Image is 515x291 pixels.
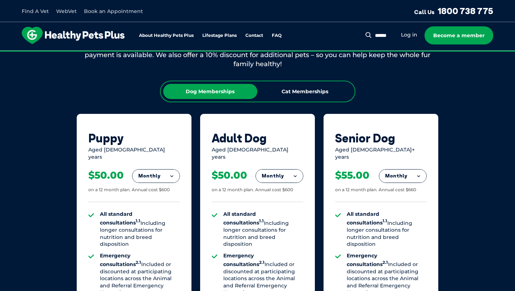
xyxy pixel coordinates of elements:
sup: 1.1 [259,219,264,224]
strong: Emergency consultations [347,252,388,268]
sup: 1.1 [383,219,387,224]
strong: All standard consultations [100,211,140,226]
a: Lifestage Plans [202,33,237,38]
div: $50.00 [212,169,247,181]
div: $50.00 [88,169,124,181]
span: Proactive, preventative wellness program designed to keep your pet healthier and happier for longer [122,51,393,57]
sup: 1.1 [136,219,140,224]
a: FAQ [272,33,282,38]
div: on a 12 month plan. Annual cost $660 [335,187,416,193]
strong: Emergency consultations [223,252,265,268]
div: on a 12 month plan. Annual cost $600 [212,187,293,193]
a: Log in [401,31,417,38]
button: Search [364,31,373,39]
li: Including longer consultations for nutrition and breed disposition [347,211,427,248]
div: Aged [DEMOGRAPHIC_DATA]+ years [335,146,427,161]
img: hpp-logo [22,27,124,44]
div: Puppy [88,131,180,145]
div: Senior Dog [335,131,427,145]
sup: 2.1 [136,260,141,265]
a: Book an Appointment [84,8,143,14]
a: About Healthy Pets Plus [139,33,194,38]
div: Aged [DEMOGRAPHIC_DATA] years [212,146,303,161]
div: $55.00 [335,169,370,181]
li: Including longer consultations for nutrition and breed disposition [100,211,180,248]
a: Call Us1800 738 775 [414,5,493,16]
button: Monthly [132,170,180,183]
button: Monthly [256,170,303,183]
a: Become a member [425,26,493,44]
span: Call Us [414,8,435,16]
div: All of our memberships are for a 12 month term. We offer simple and affordable payment plans, or ... [77,42,439,69]
a: Contact [245,33,263,38]
sup: 2.1 [383,260,388,265]
div: Cat Memberships [258,84,352,99]
strong: All standard consultations [223,211,264,226]
div: Adult Dog [212,131,303,145]
div: Aged [DEMOGRAPHIC_DATA] years [88,146,180,161]
a: WebVet [56,8,77,14]
strong: Emergency consultations [100,252,141,268]
div: on a 12 month plan. Annual cost $600 [88,187,170,193]
li: Including longer consultations for nutrition and breed disposition [223,211,303,248]
sup: 2.1 [259,260,265,265]
strong: All standard consultations [347,211,387,226]
button: Monthly [379,170,426,183]
a: Find A Vet [22,8,49,14]
div: Dog Memberships [163,84,257,99]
